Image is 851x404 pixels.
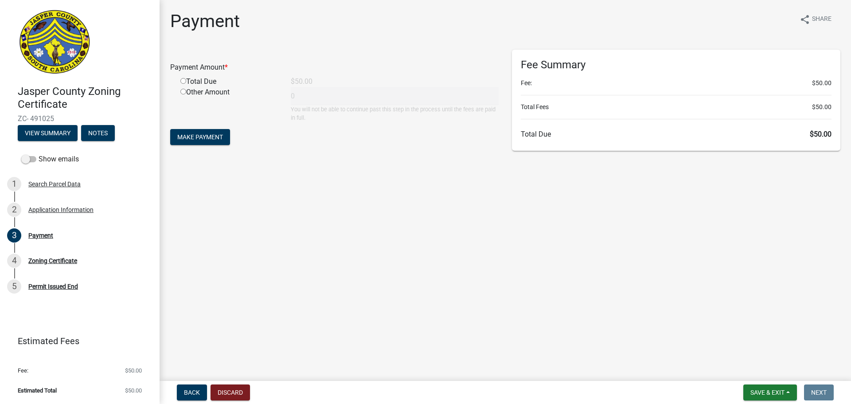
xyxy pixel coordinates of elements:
[170,129,230,145] button: Make Payment
[800,14,810,25] i: share
[804,384,834,400] button: Next
[750,389,785,396] span: Save & Exit
[28,207,94,213] div: Application Information
[18,125,78,141] button: View Summary
[812,78,831,88] span: $50.00
[521,102,831,112] li: Total Fees
[184,389,200,396] span: Back
[21,154,79,165] label: Show emails
[521,130,831,138] h6: Total Due
[18,85,152,111] h4: Jasper County Zoning Certificate
[811,389,827,396] span: Next
[812,14,831,25] span: Share
[174,87,284,122] div: Other Amount
[18,130,78,137] wm-modal-confirm: Summary
[18,368,28,373] span: Fee:
[7,177,21,191] div: 1
[28,232,53,239] div: Payment
[125,368,142,373] span: $50.00
[18,388,57,393] span: Estimated Total
[28,258,77,264] div: Zoning Certificate
[164,62,505,73] div: Payment Amount
[7,332,145,350] a: Estimated Fees
[743,384,797,400] button: Save & Exit
[177,384,207,400] button: Back
[125,388,142,393] span: $50.00
[81,125,115,141] button: Notes
[7,228,21,243] div: 3
[812,102,831,112] span: $50.00
[177,133,223,141] span: Make Payment
[7,279,21,294] div: 5
[810,130,831,138] span: $50.00
[792,11,839,28] button: shareShare
[174,76,284,87] div: Total Due
[521,78,831,88] li: Fee:
[521,59,831,71] h6: Fee Summary
[18,9,92,76] img: Jasper County, South Carolina
[28,181,81,187] div: Search Parcel Data
[28,283,78,290] div: Permit Issued End
[7,203,21,217] div: 2
[211,384,250,400] button: Discard
[7,254,21,268] div: 4
[18,114,142,123] span: ZC- 491025
[170,11,240,32] h1: Payment
[81,130,115,137] wm-modal-confirm: Notes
